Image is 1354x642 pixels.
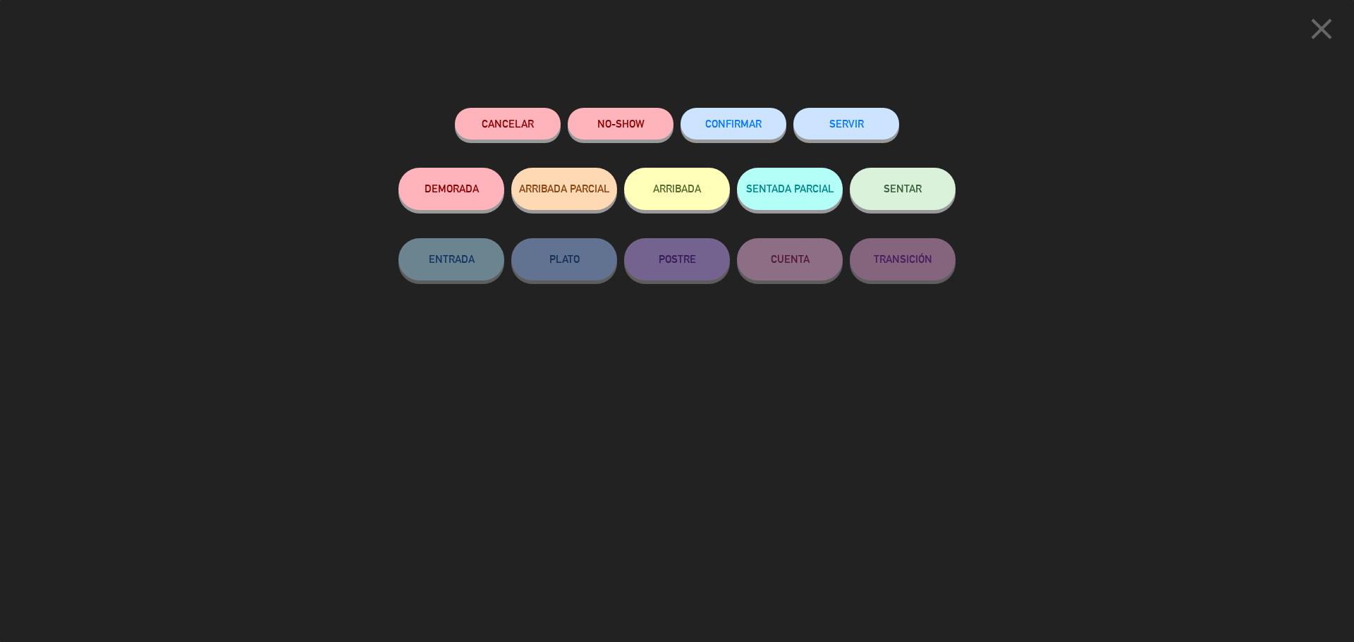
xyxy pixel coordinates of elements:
[568,108,673,140] button: NO-SHOW
[398,238,504,280] button: ENTRADA
[737,238,843,280] button: CUENTA
[455,108,561,140] button: Cancelar
[624,168,730,210] button: ARRIBADA
[398,168,504,210] button: DEMORADA
[884,183,922,195] span: SENTAR
[737,168,843,210] button: SENTADA PARCIAL
[511,238,617,280] button: PLATO
[1304,11,1339,47] i: close
[705,118,762,130] span: CONFIRMAR
[624,238,730,280] button: POSTRE
[519,183,610,195] span: ARRIBADA PARCIAL
[850,238,956,280] button: TRANSICIÓN
[793,108,899,140] button: SERVIR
